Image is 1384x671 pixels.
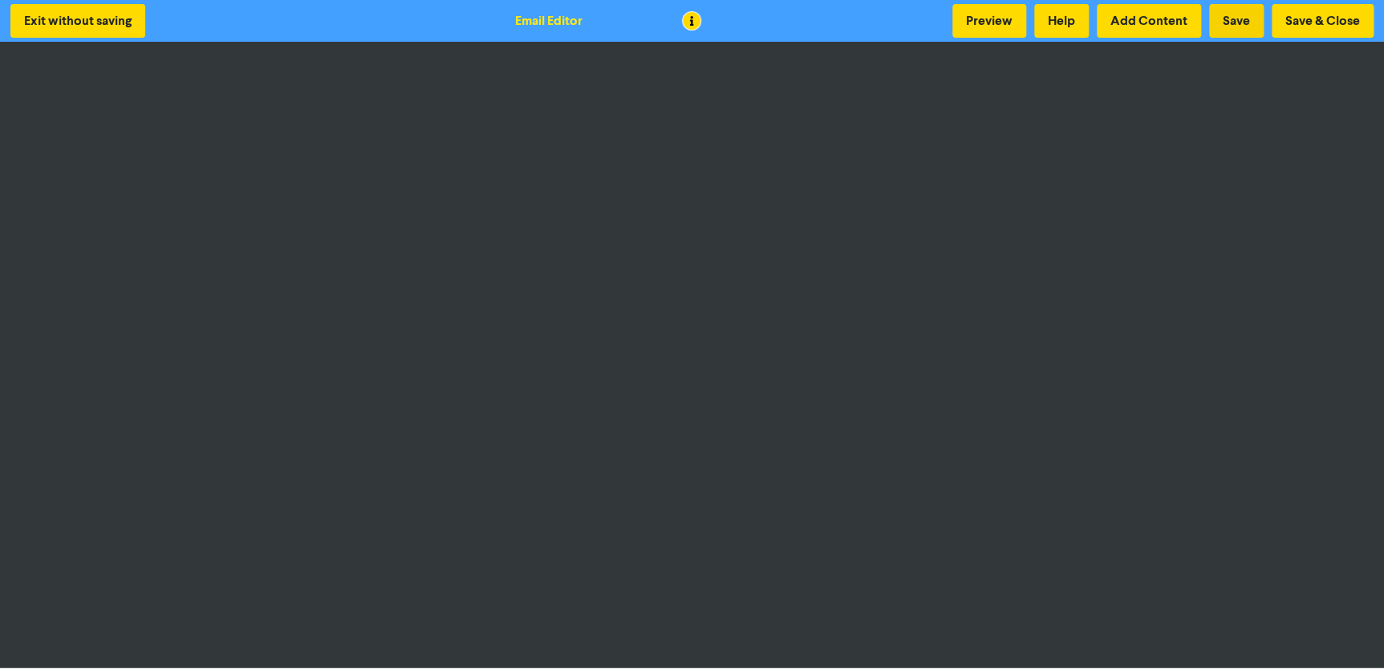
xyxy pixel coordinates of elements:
button: Help [1034,4,1089,38]
button: Save & Close [1272,4,1374,38]
button: Save [1209,4,1264,38]
button: Exit without saving [10,4,145,38]
div: Email Editor [515,11,582,31]
button: Preview [952,4,1026,38]
button: Add Content [1097,4,1201,38]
